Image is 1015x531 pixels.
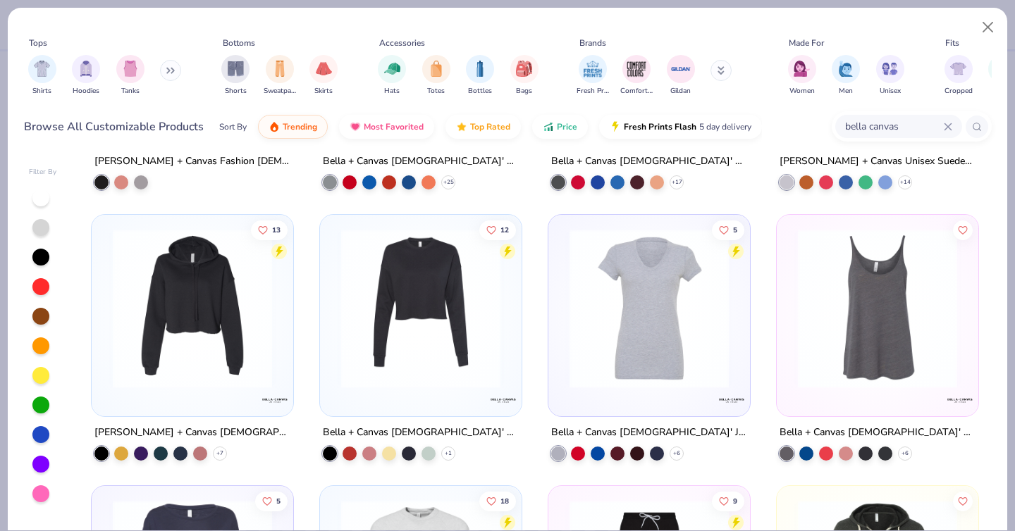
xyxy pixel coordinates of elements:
div: Sort By [219,120,247,133]
div: filter for Shirts [28,55,56,96]
button: filter button [309,55,338,96]
span: + 1 [445,449,452,457]
span: Totes [427,86,445,96]
img: Bella + Canvas logo [945,385,973,413]
button: filter button [788,55,816,96]
button: filter button [466,55,494,96]
span: 9 [733,497,737,504]
span: + 14 [899,178,910,187]
button: filter button [667,55,695,96]
img: 04309401-9501-4ab1-b393-a94cd9025a22 [106,229,279,388]
button: filter button [72,55,100,96]
img: 9b37d727-ec8e-4b9f-9102-2121e452787c [334,229,508,388]
span: 5 day delivery [699,119,751,135]
div: filter for Sweatpants [264,55,296,96]
div: filter for Men [832,55,860,96]
span: + 6 [902,449,909,457]
div: filter for Bags [510,55,539,96]
div: Filter By [29,167,57,177]
img: most_fav.gif [350,121,361,132]
img: Hats Image [384,61,400,77]
button: filter button [620,55,653,96]
img: Bottles Image [472,61,488,77]
span: Trending [283,121,317,132]
img: Shirts Image [34,61,50,77]
button: Like [256,491,288,511]
div: Fits [945,37,959,49]
img: flash.gif [610,121,621,132]
img: a133a45d-a4a5-4f08-819e-949b17469bdd [735,229,909,388]
span: Price [557,121,577,132]
img: Totes Image [429,61,444,77]
button: filter button [832,55,860,96]
div: [PERSON_NAME] + Canvas Unisex Sueded Tee [780,153,976,170]
span: 12 [500,226,509,233]
img: 194d8312-71aa-44c1-add8-1c5a561d668a [508,229,681,388]
img: Hoodies Image [78,61,94,77]
span: Cropped [945,86,973,96]
div: [PERSON_NAME] + Canvas [DEMOGRAPHIC_DATA]' Cropped Fleece Hoodie [94,423,290,441]
div: filter for Hoodies [72,55,100,96]
span: Men [839,86,853,96]
div: filter for Bottles [466,55,494,96]
span: Fresh Prints Flash [624,121,696,132]
button: filter button [422,55,450,96]
img: Tanks Image [123,61,138,77]
div: Bella + Canvas [DEMOGRAPHIC_DATA]' Jersey Short-Sleeve V-Neck T-Shirt [551,423,747,441]
button: Close [975,14,1002,41]
span: Unisex [880,86,901,96]
span: Gildan [670,86,691,96]
span: Shorts [225,86,247,96]
div: filter for Comfort Colors [620,55,653,96]
div: Accessories [379,37,425,49]
button: Like [479,491,516,511]
button: Most Favorited [339,115,434,139]
span: Top Rated [470,121,510,132]
button: Like [712,220,744,239]
img: Unisex Image [882,61,898,77]
input: Try "T-Shirt" [844,118,944,135]
button: filter button [28,55,56,96]
div: [PERSON_NAME] + Canvas Fashion [DEMOGRAPHIC_DATA]' Cut Out Hooded Fleece [94,153,290,170]
div: filter for Tanks [116,55,144,96]
button: Like [252,220,288,239]
img: trending.gif [269,121,280,132]
div: Made For [789,37,824,49]
button: filter button [116,55,144,96]
button: Price [532,115,588,139]
button: filter button [945,55,973,96]
div: filter for Women [788,55,816,96]
img: Bella + Canvas logo [261,385,289,413]
button: Fresh Prints Flash5 day delivery [599,115,762,139]
span: Skirts [314,86,333,96]
div: filter for Cropped [945,55,973,96]
img: Shorts Image [228,61,244,77]
div: Browse All Customizable Products [24,118,204,135]
span: + 25 [443,178,454,187]
div: filter for Gildan [667,55,695,96]
button: Trending [258,115,328,139]
span: 13 [273,226,281,233]
button: Like [953,491,973,511]
button: Top Rated [445,115,521,139]
span: Hats [384,86,400,96]
span: Comfort Colors [620,86,653,96]
button: filter button [378,55,406,96]
img: Cropped Image [950,61,966,77]
span: Bags [516,86,532,96]
div: filter for Fresh Prints [577,55,609,96]
img: Fresh Prints Image [582,58,603,80]
span: 18 [500,497,509,504]
img: Bella + Canvas logo [718,385,746,413]
div: filter for Shorts [221,55,250,96]
img: TopRated.gif [456,121,467,132]
span: 5 [733,226,737,233]
button: Like [479,220,516,239]
div: Bella + Canvas [DEMOGRAPHIC_DATA]' Slouchy Tank [780,423,976,441]
span: Women [789,86,815,96]
span: + 6 [673,449,680,457]
button: filter button [510,55,539,96]
span: Bottles [468,86,492,96]
div: filter for Hats [378,55,406,96]
div: Brands [579,37,606,49]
